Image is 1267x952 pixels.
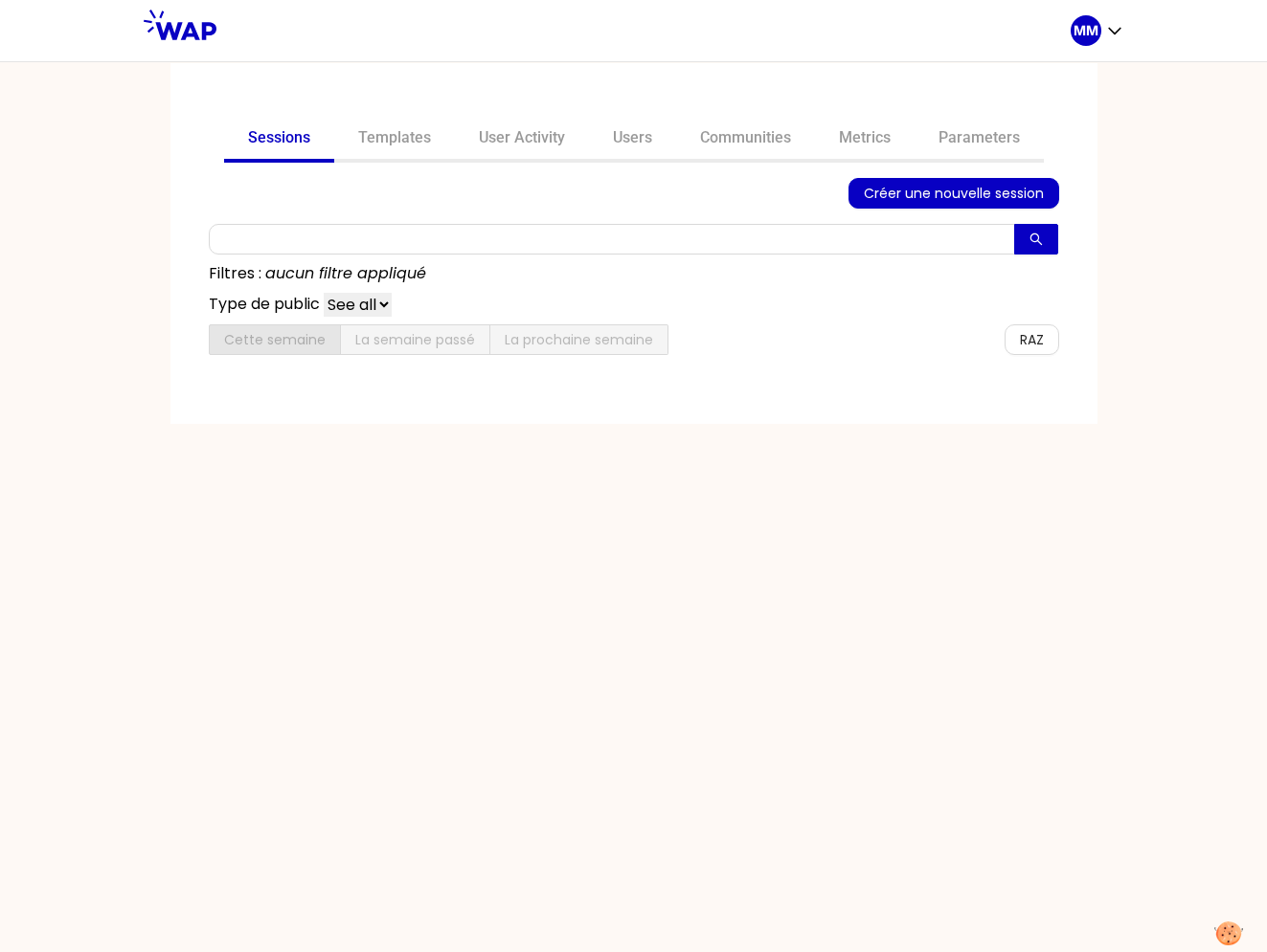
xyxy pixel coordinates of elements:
[355,330,475,349] span: La semaine passé
[815,117,915,163] a: Metrics
[1014,224,1058,255] button: search
[224,117,334,163] a: Sessions
[915,117,1044,163] a: Parameters
[265,262,426,285] p: aucun filtre appliqué
[209,293,320,317] p: Type de public
[1020,329,1044,350] span: RAZ
[334,117,455,163] a: Templates
[1071,15,1124,46] button: MM
[224,330,326,349] span: Cette semaine
[848,178,1059,209] button: Créer une nouvelle session
[676,117,815,163] a: Communities
[1029,232,1043,248] span: search
[864,183,1044,204] span: Créer une nouvelle session
[455,117,589,163] a: User Activity
[209,262,261,285] p: Filtres :
[1074,21,1098,40] p: MM
[1005,324,1059,355] button: RAZ
[505,330,653,349] span: La prochaine semaine
[589,117,676,163] a: Users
